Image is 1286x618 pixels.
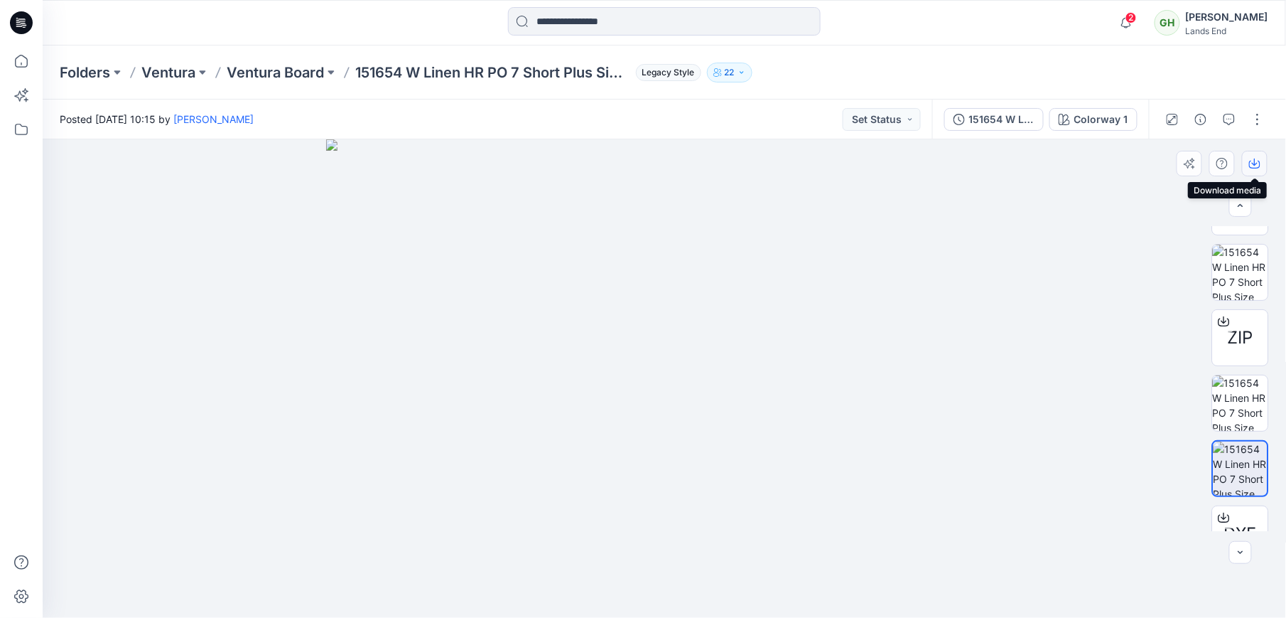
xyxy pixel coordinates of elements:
[1186,9,1268,26] div: [PERSON_NAME]
[725,65,735,80] p: 22
[636,64,701,81] span: Legacy Style
[1213,375,1268,431] img: 151654 W Linen HR PO 7 Short Plus Size (551526X)_ Pressure map
[1155,10,1180,36] div: GH
[1224,521,1257,547] span: DXF
[1074,112,1128,127] div: Colorway 1
[944,108,1044,131] button: 151654 W Linen HR PO 7 Short Plus Size (551526X)
[1049,108,1138,131] button: Colorway 1
[60,112,254,127] span: Posted [DATE] 10:15 by
[1186,26,1268,36] div: Lands End
[60,63,110,82] a: Folders
[141,63,195,82] a: Ventura
[173,113,254,125] a: [PERSON_NAME]
[969,112,1034,127] div: 151654 W Linen HR PO 7 Short Plus Size (551526X)
[707,63,752,82] button: 22
[1125,12,1137,23] span: 2
[227,63,324,82] a: Ventura Board
[1213,245,1268,300] img: 151654 W Linen HR PO 7 Short Plus Size (551526X)
[1189,108,1212,131] button: Details
[1228,325,1253,351] span: ZIP
[630,63,701,82] button: Legacy Style
[355,63,630,82] p: 151654 W Linen HR PO 7 Short Plus Size (551526X)
[326,139,1003,618] img: eyJhbGciOiJIUzI1NiIsImtpZCI6IjAiLCJzbHQiOiJzZXMiLCJ0eXAiOiJKV1QifQ.eyJkYXRhIjp7InR5cGUiOiJzdG9yYW...
[1214,442,1268,496] img: 151654 W Linen HR PO 7 Short Plus Size (551526X)_Tension map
